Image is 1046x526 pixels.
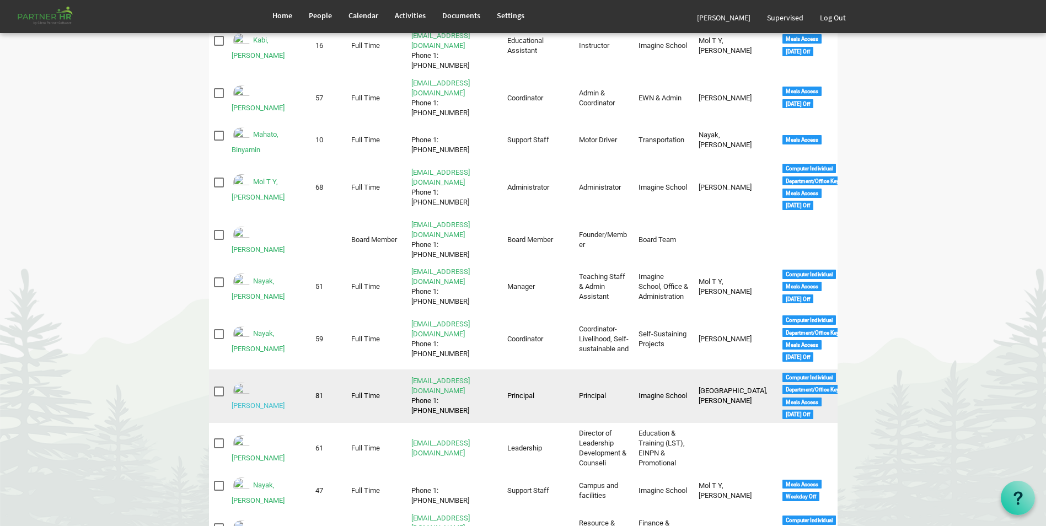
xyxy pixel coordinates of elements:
[777,76,838,120] td: <div class="tag label label-default">Meals Access</div> <div class="tag label label-default">Sund...
[694,218,777,262] td: column header Supervisor
[411,267,470,286] a: [EMAIL_ADDRESS][DOMAIN_NAME]
[694,19,777,73] td: Mol T Y, Smitha column header Supervisor
[411,22,470,50] a: [PERSON_NAME][EMAIL_ADDRESS][DOMAIN_NAME]
[782,373,836,382] div: Computer Individual
[777,426,838,470] td: column header Tags
[411,439,470,457] a: [EMAIL_ADDRESS][DOMAIN_NAME]
[574,426,634,470] td: Director of Leadership Development & Counseli column header Job Title
[346,123,406,157] td: Full Time column header Personnel Type
[310,265,346,309] td: 51 column header ID
[406,369,502,423] td: principal@imagineschools.inPhone 1: 9134250139 is template cell column header Contact Info
[634,19,694,73] td: Imagine School column header Departments
[406,160,502,214] td: principal@imagineschools.inPhone 1: +917974172091 is template cell column header Contact Info
[689,2,759,33] a: [PERSON_NAME]
[782,315,836,325] div: Computer Individual
[232,272,251,292] img: Emp-e8d138cb-afa5-4680-a833-08e56b6a8711.png
[395,10,426,20] span: Activities
[411,168,470,186] a: [EMAIL_ADDRESS][DOMAIN_NAME]
[348,10,378,20] span: Calendar
[227,265,310,309] td: Nayak, Deepti Mayee is template cell column header Full Name
[574,76,634,120] td: Admin & Coordinator column header Job Title
[272,10,292,20] span: Home
[767,13,803,23] span: Supervised
[782,480,822,489] div: Meals Access
[634,426,694,470] td: Education & Training (LST), EINPN & Promotional column header Departments
[209,312,227,366] td: checkbox
[574,312,634,366] td: Coordinator- Livelihood, Self-sustainable and column header Job Title
[406,312,502,366] td: projects@koinoagrifarm.inPhone 1: +919040644232 is template cell column header Contact Info
[502,160,573,214] td: Administrator column header Position
[406,123,502,157] td: Phone 1: +917029624118 is template cell column header Contact Info
[346,369,406,423] td: Full Time column header Personnel Type
[227,19,310,73] td: Kabi, Manasi is template cell column header Full Name
[782,352,813,362] div: [DATE] Off
[777,19,838,73] td: <div class="tag label label-default">Meals Access</div> <div class="tag label label-default">Sund...
[232,36,285,60] a: Kabi, [PERSON_NAME]
[346,474,406,508] td: Full Time column header Personnel Type
[232,83,251,103] img: Emp-ff444c36-2e5f-4365-8f09-87e68d271f84.png
[232,104,285,112] a: [PERSON_NAME]
[634,312,694,366] td: Self-Sustaining Projects column header Departments
[227,160,310,214] td: Mol T Y, Smitha is template cell column header Full Name
[309,10,332,20] span: People
[634,76,694,120] td: EWN & Admin column header Departments
[232,225,251,245] img: Emp-a999063c-fa48-42a1-b4c8-01994a1dc6f3.png
[634,123,694,157] td: Transportation column header Departments
[232,31,251,51] img: Emp-882b93ba-a2df-4879-a1b5-e9990336fd52.png
[209,474,227,508] td: checkbox
[232,481,285,504] a: Nayak, [PERSON_NAME]
[232,381,251,401] img: Emp-ca3a4e23-294b-4e3e-a9be-da14e8a5266d.png
[411,320,470,338] a: [EMAIL_ADDRESS][DOMAIN_NAME]
[782,398,822,407] div: Meals Access
[310,474,346,508] td: 47 column header ID
[574,474,634,508] td: Campus and facilities column header Job Title
[232,476,251,496] img: Emp-db87f902-2b64-4117-a8b2-1f7de7f3a960.png
[782,410,813,419] div: [DATE] Off
[574,369,634,423] td: Principal column header Job Title
[694,265,777,309] td: Mol T Y, Smitha column header Supervisor
[209,426,227,470] td: checkbox
[232,433,251,453] img: Emp-402ccdbb-3ccb-43f4-872c-8250068777a8.png
[694,426,777,470] td: column header Supervisor
[227,312,310,366] td: Nayak, Himanshu Sekhar is template cell column header Full Name
[634,218,694,262] td: Board Team column header Departments
[782,340,822,350] div: Meals Access
[232,173,251,192] img: Emp-a9999f93-3b6f-4e3c-9aa8-ed568f3d8543.png
[310,426,346,470] td: 61 column header ID
[782,282,822,291] div: Meals Access
[502,312,573,366] td: Coordinator column header Position
[759,2,812,33] a: Supervised
[782,47,813,56] div: [DATE] Off
[346,426,406,470] td: Full Time column header Personnel Type
[346,265,406,309] td: Full Time column header Personnel Type
[310,312,346,366] td: 59 column header ID
[777,369,838,423] td: <div class="tag label label-default">Computer Individual</div> <div class="tag label label-defaul...
[209,265,227,309] td: checkbox
[232,178,285,201] a: Mol T Y, [PERSON_NAME]
[502,474,573,508] td: Support Staff column header Position
[310,19,346,73] td: 16 column header ID
[209,218,227,262] td: checkbox
[497,10,524,20] span: Settings
[777,218,838,262] td: column header Tags
[232,277,285,301] a: Nayak, [PERSON_NAME]
[406,76,502,120] td: communication@stepind.orgPhone 1: +91793376236 is template cell column header Contact Info
[232,131,278,154] a: Mahato, Binyamin
[777,160,838,214] td: <div class="tag label label-default">Computer Individual</div> <div class="tag label label-defaul...
[812,2,854,33] a: Log Out
[346,160,406,214] td: Full Time column header Personnel Type
[782,516,836,525] div: Computer Individual
[232,454,285,462] a: [PERSON_NAME]
[574,265,634,309] td: Teaching Staff & Admin Assistant column header Job Title
[209,76,227,120] td: checkbox
[209,369,227,423] td: checkbox
[411,79,470,97] a: [EMAIL_ADDRESS][DOMAIN_NAME]
[782,201,813,210] div: [DATE] Off
[227,123,310,157] td: Mahato, Binyamin is template cell column header Full Name
[782,189,822,198] div: Meals Access
[574,19,634,73] td: Instructor column header Job Title
[346,312,406,366] td: Full Time column header Personnel Type
[694,160,777,214] td: Nayak, Labanya Rekha column header Supervisor
[406,265,502,309] td: accounts@imagineschools.inPhone 1: +917735516020 is template cell column header Contact Info
[406,218,502,262] td: admin@stepind.orgPhone 1: +918457926072 is template cell column header Contact Info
